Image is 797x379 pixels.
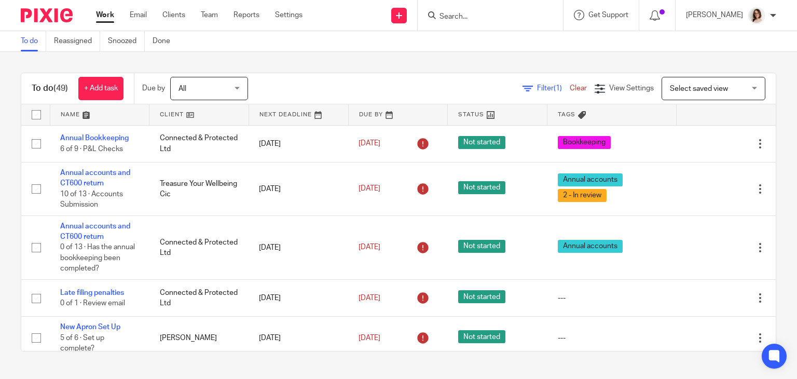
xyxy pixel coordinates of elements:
[60,145,123,153] span: 6 of 9 · P&L Checks
[21,8,73,22] img: Pixie
[130,10,147,20] a: Email
[458,136,505,149] span: Not started
[558,136,611,149] span: Bookkeeping
[60,300,125,307] span: 0 of 1 · Review email
[54,31,100,51] a: Reassigned
[558,189,607,202] span: 2 - In review
[153,31,178,51] a: Done
[558,240,623,253] span: Annual accounts
[149,162,249,215] td: Treasure Your Wellbeing Cic
[537,85,570,92] span: Filter
[458,330,505,343] span: Not started
[149,125,249,162] td: Connected & Protected Ltd
[142,83,165,93] p: Due by
[558,293,666,303] div: ---
[359,185,380,193] span: [DATE]
[108,31,145,51] a: Snoozed
[60,169,130,187] a: Annual accounts and CT600 return
[458,181,505,194] span: Not started
[149,280,249,317] td: Connected & Protected Ltd
[359,140,380,147] span: [DATE]
[32,83,68,94] h1: To do
[96,10,114,20] a: Work
[275,10,303,20] a: Settings
[359,244,380,251] span: [DATE]
[686,10,743,20] p: [PERSON_NAME]
[60,323,120,331] a: New Apron Set Up
[60,134,129,142] a: Annual Bookkeeping
[149,317,249,359] td: [PERSON_NAME]
[21,31,46,51] a: To do
[588,11,628,19] span: Get Support
[458,240,505,253] span: Not started
[359,334,380,342] span: [DATE]
[78,77,123,100] a: + Add task
[609,85,654,92] span: View Settings
[149,215,249,279] td: Connected & Protected Ltd
[359,294,380,302] span: [DATE]
[60,244,135,273] span: 0 of 13 · Has the annual bookkeeping been completed?
[570,85,587,92] a: Clear
[201,10,218,20] a: Team
[178,85,186,92] span: All
[249,162,348,215] td: [DATE]
[60,191,123,209] span: 10 of 13 · Accounts Submission
[162,10,185,20] a: Clients
[558,333,666,343] div: ---
[438,12,532,22] input: Search
[53,84,68,92] span: (49)
[249,280,348,317] td: [DATE]
[458,290,505,303] span: Not started
[670,85,728,92] span: Select saved view
[558,112,575,117] span: Tags
[748,7,765,24] img: Caroline%20-%20HS%20-%20LI.png
[249,215,348,279] td: [DATE]
[60,334,104,353] span: 5 of 6 · Set up complete?
[60,223,130,240] a: Annual accounts and CT600 return
[554,85,562,92] span: (1)
[233,10,259,20] a: Reports
[60,289,124,296] a: Late filing penalties
[249,317,348,359] td: [DATE]
[558,173,623,186] span: Annual accounts
[249,125,348,162] td: [DATE]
